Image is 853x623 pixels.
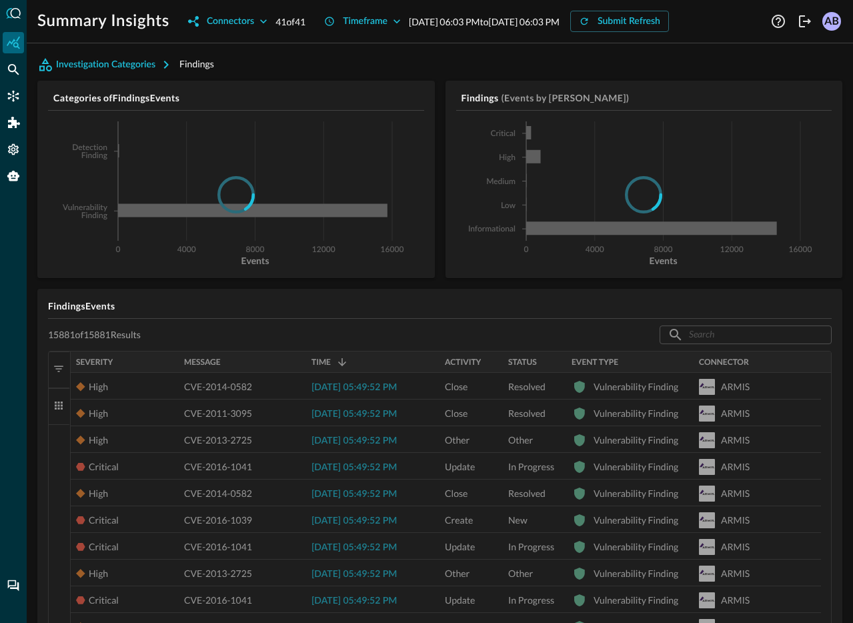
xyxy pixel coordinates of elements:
p: 15881 of 15881 Results [48,329,141,341]
h5: (Events by [PERSON_NAME]) [501,91,629,105]
button: Connectors [180,11,275,32]
div: Connectors [3,85,24,107]
div: AB [822,12,841,31]
button: Submit Refresh [570,11,669,32]
p: [DATE] 06:03 PM to [DATE] 06:03 PM [409,15,560,29]
input: Search [689,322,801,347]
div: Query Agent [3,165,24,187]
span: Findings [179,58,214,69]
div: Chat [3,575,24,596]
h1: Summary Insights [37,11,169,32]
div: Connectors [207,13,254,30]
h5: Findings Events [48,299,832,313]
button: Help [768,11,789,32]
button: Logout [794,11,816,32]
button: Investigation Categories [37,54,179,75]
div: Settings [3,139,24,160]
div: Addons [3,112,25,133]
div: Timeframe [343,13,387,30]
h5: Findings [462,91,499,105]
button: Timeframe [316,11,409,32]
div: Federated Search [3,59,24,80]
div: Summary Insights [3,32,24,53]
p: 41 of 41 [275,15,305,29]
h5: Categories of Findings Events [53,91,424,105]
div: Submit Refresh [598,13,660,30]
